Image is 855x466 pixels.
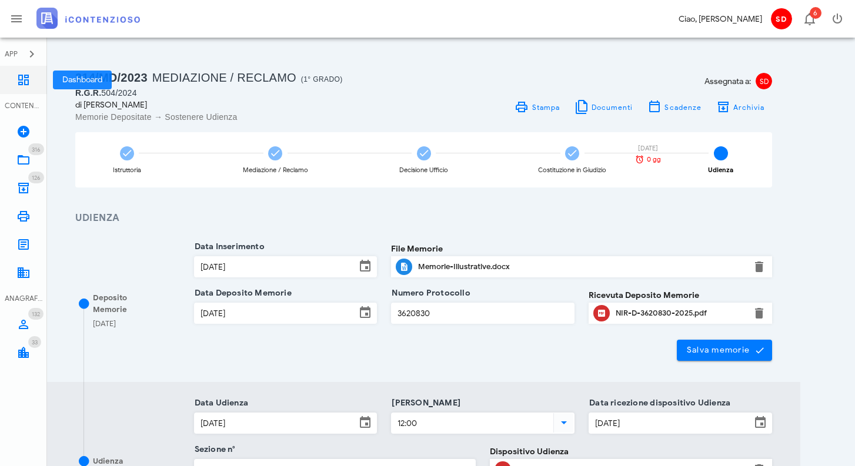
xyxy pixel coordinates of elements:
[708,167,733,173] div: Udienza
[686,345,763,356] span: Salva memorie
[152,71,296,84] span: Mediazione / Reclamo
[418,262,745,271] div: Memorie-Illustrative.docx
[664,103,702,112] span: Scadenze
[490,445,569,458] label: Dispositivo Udienza
[28,143,44,155] span: Distintivo
[191,241,265,253] label: Data Inserimento
[593,305,610,321] button: Clicca per aprire un'anteprima del file o scaricarlo
[388,287,470,299] label: Numero Protocollo
[28,308,44,320] span: Distintivo
[392,303,574,323] input: Numero Protocollo
[93,318,116,330] div: [DATE]
[531,103,560,112] span: Stampa
[32,146,41,153] span: 316
[392,413,551,433] input: Ora Udienza
[704,75,751,88] span: Assegnata a:
[191,444,236,455] label: Sezione n°
[243,167,308,173] div: Mediazione / Reclamo
[640,99,709,115] button: Scadenze
[399,167,448,173] div: Decisione Ufficio
[75,211,772,226] h3: Udienza
[709,99,772,115] button: Archivia
[28,336,41,348] span: Distintivo
[677,340,773,361] button: Salva memorie
[795,5,823,33] button: Distintivo
[32,338,38,346] span: 33
[5,100,42,111] div: CONTENZIOSO
[93,292,162,315] div: Deposito Memorie
[36,8,140,29] img: logo-text-2x.png
[616,309,745,318] div: NIR-D-3620830-2025.pdf
[507,99,567,115] a: Stampa
[28,172,44,183] span: Distintivo
[75,99,417,111] div: di [PERSON_NAME]
[756,73,772,89] span: SD
[567,99,640,115] button: Documenti
[191,397,249,409] label: Data Udienza
[113,167,141,173] div: Istruttoria
[388,397,460,409] label: [PERSON_NAME]
[591,103,633,112] span: Documenti
[679,13,762,25] div: Ciao, [PERSON_NAME]
[191,287,292,299] label: Data Deposito Memorie
[586,397,730,409] label: Data ricezione dispositivo Udienza
[538,167,606,173] div: Costituzione in Giudizio
[647,156,661,163] span: 0 gg
[714,146,728,160] span: 5
[752,260,766,274] button: Elimina
[32,310,40,318] span: 132
[396,259,412,275] button: Clicca per aprire un'anteprima del file o scaricarlo
[733,103,765,112] span: Archivia
[418,257,745,276] div: Clicca per aprire un'anteprima del file o scaricarlo
[75,111,417,123] div: Memorie Depositate → Sostenere Udienza
[391,243,443,255] label: File Memorie
[767,5,795,33] button: SD
[627,145,669,152] div: [DATE]
[616,304,745,323] div: Clicca per aprire un'anteprima del file o scaricarlo
[75,87,417,99] div: 504/2024
[771,8,792,29] span: SD
[5,293,42,304] div: ANAGRAFICA
[75,71,148,84] span: 314/MD/2023
[589,289,699,301] label: Ricevuta Deposito Memorie
[301,75,343,83] span: (1° Grado)
[752,306,766,320] button: Elimina
[810,7,821,19] span: Distintivo
[75,88,101,98] span: R.G.R.
[32,174,41,182] span: 126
